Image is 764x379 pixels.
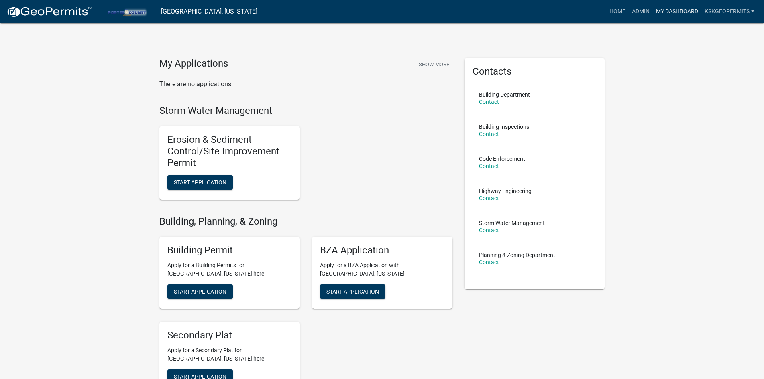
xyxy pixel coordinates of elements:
[159,58,228,70] h4: My Applications
[479,252,555,258] p: Planning & Zoning Department
[174,288,226,295] span: Start Application
[167,261,292,278] p: Apply for a Building Permits for [GEOGRAPHIC_DATA], [US_STATE] here
[167,134,292,168] h5: Erosion & Sediment Control/Site Improvement Permit
[479,227,499,233] a: Contact
[701,4,758,19] a: KSKgeopermits
[167,245,292,256] h5: Building Permit
[479,131,499,137] a: Contact
[167,330,292,341] h5: Secondary Plat
[320,261,444,278] p: Apply for a BZA Application with [GEOGRAPHIC_DATA], [US_STATE]
[167,284,233,299] button: Start Application
[479,195,499,201] a: Contact
[606,4,629,19] a: Home
[326,288,379,295] span: Start Application
[479,259,499,266] a: Contact
[653,4,701,19] a: My Dashboard
[159,79,452,89] p: There are no applications
[174,179,226,185] span: Start Application
[479,220,545,226] p: Storm Water Management
[479,99,499,105] a: Contact
[479,124,529,130] p: Building Inspections
[167,175,233,190] button: Start Application
[320,284,385,299] button: Start Application
[159,105,452,117] h4: Storm Water Management
[479,92,530,97] p: Building Department
[167,346,292,363] p: Apply for a Secondary Plat for [GEOGRAPHIC_DATA], [US_STATE] here
[479,163,499,169] a: Contact
[479,188,532,194] p: Highway Engineering
[320,245,444,256] h5: BZA Application
[159,216,452,227] h4: Building, Planning, & Zoning
[161,5,257,18] a: [GEOGRAPHIC_DATA], [US_STATE]
[629,4,653,19] a: Admin
[479,156,525,162] p: Code Enforcement
[99,6,155,17] img: Porter County, Indiana
[473,66,597,77] h5: Contacts
[416,58,452,71] button: Show More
